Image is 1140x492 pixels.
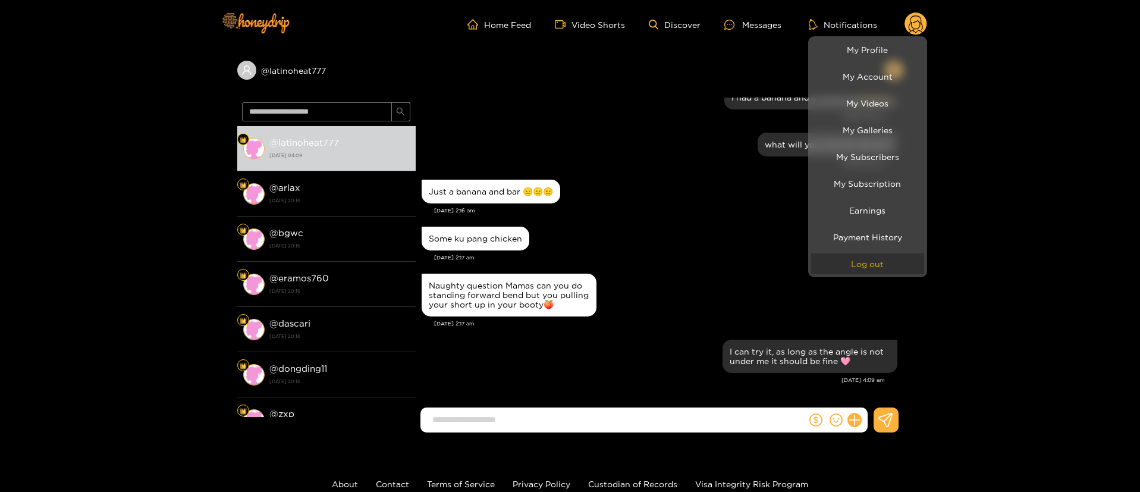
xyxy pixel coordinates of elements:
[811,120,924,140] a: My Galleries
[811,66,924,87] a: My Account
[811,227,924,247] a: Payment History
[811,200,924,221] a: Earnings
[811,173,924,194] a: My Subscription
[811,39,924,60] a: My Profile
[811,93,924,114] a: My Videos
[811,146,924,167] a: My Subscribers
[811,253,924,274] button: Log out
